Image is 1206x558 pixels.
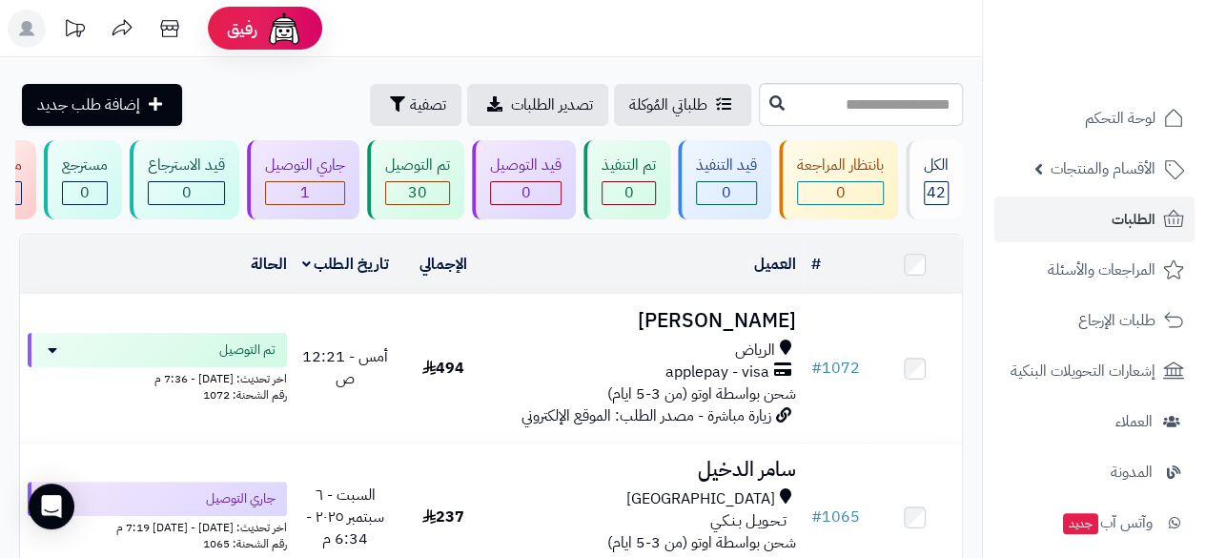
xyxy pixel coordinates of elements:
[40,140,126,219] a: مسترجع 0
[28,516,287,536] div: اخر تحديث: [DATE] - [DATE] 7:19 م
[1051,155,1155,182] span: الأقسام والمنتجات
[927,181,946,204] span: 42
[521,181,531,204] span: 0
[467,84,608,126] a: تصدير الطلبات
[1063,513,1098,534] span: جديد
[410,93,446,116] span: تصفية
[1048,257,1155,283] span: المراجعات والأسئلة
[1061,509,1153,536] span: وآتس آب
[300,181,310,204] span: 1
[419,253,467,276] a: الإجمالي
[626,488,775,510] span: [GEOGRAPHIC_DATA]
[775,140,902,219] a: بانتظار المراجعة 0
[363,140,468,219] a: تم التوصيل 30
[722,181,731,204] span: 0
[422,506,464,528] span: 237
[28,367,287,387] div: اخر تحديث: [DATE] - 7:36 م
[203,386,287,403] span: رقم الشحنة: 1072
[408,181,427,204] span: 30
[386,182,449,204] div: 30
[665,362,769,383] span: applepay - visa
[811,357,822,380] span: #
[1111,459,1153,486] span: المدونة
[1112,206,1155,233] span: الطلبات
[265,155,345,176] div: جاري التوصيل
[265,10,303,48] img: ai-face.png
[624,181,634,204] span: 0
[511,93,593,116] span: تصدير الطلبات
[37,93,140,116] span: إضافة طلب جديد
[994,348,1195,394] a: إشعارات التحويلات البنكية
[798,182,883,204] div: 0
[811,253,821,276] a: #
[251,253,287,276] a: الحالة
[994,196,1195,242] a: الطلبات
[710,510,787,532] span: تـحـويـل بـنـكـي
[206,489,276,508] span: جاري التوصيل
[602,155,656,176] div: تم التنفيذ
[696,155,757,176] div: قيد التنفيذ
[385,155,450,176] div: تم التوصيل
[1011,358,1155,384] span: إشعارات التحويلات البنكية
[607,382,796,405] span: شحن بواسطة اوتو (من 3-5 ايام)
[521,404,771,427] span: زيارة مباشرة - مصدر الطلب: الموقع الإلكتروني
[219,341,276,360] span: تم التوصيل
[80,181,90,204] span: 0
[697,182,756,204] div: 0
[63,182,107,204] div: 0
[51,10,98,52] a: تحديثات المنصة
[498,310,796,332] h3: [PERSON_NAME]
[674,140,775,219] a: قيد التنفيذ 0
[148,155,225,176] div: قيد الاسترجاع
[994,449,1195,495] a: المدونة
[149,182,224,204] div: 0
[243,140,363,219] a: جاري التوصيل 1
[306,484,384,550] span: السبت - ٦ سبتمبر ٢٠٢٥ - 6:34 م
[491,182,561,204] div: 0
[811,357,860,380] a: #1072
[994,500,1195,546] a: وآتس آبجديد
[126,140,243,219] a: قيد الاسترجاع 0
[614,84,751,126] a: طلباتي المُوكلة
[29,484,74,529] div: Open Intercom Messenger
[811,506,860,528] a: #1065
[302,253,389,276] a: تاريخ الطلب
[1085,105,1155,132] span: لوحة التحكم
[422,357,464,380] span: 494
[754,253,796,276] a: العميل
[227,17,257,40] span: رفيق
[266,182,344,204] div: 1
[836,181,846,204] span: 0
[797,155,884,176] div: بانتظار المراجعة
[1115,408,1153,435] span: العملاء
[994,399,1195,444] a: العملاء
[735,340,775,362] span: الرياض
[994,298,1195,343] a: طلبات الإرجاع
[182,181,192,204] span: 0
[607,531,796,554] span: شحن بواسطة اوتو (من 3-5 ايام)
[1078,307,1155,334] span: طلبات الإرجاع
[994,95,1195,141] a: لوحة التحكم
[62,155,108,176] div: مسترجع
[302,345,388,390] span: أمس - 12:21 ص
[490,155,562,176] div: قيد التوصيل
[811,506,822,528] span: #
[1076,48,1188,88] img: logo-2.png
[924,155,949,176] div: الكل
[370,84,461,126] button: تصفية
[22,84,182,126] a: إضافة طلب جديد
[902,140,967,219] a: الكل42
[498,459,796,481] h3: سامر الدخيل
[603,182,655,204] div: 0
[468,140,580,219] a: قيد التوصيل 0
[629,93,707,116] span: طلباتي المُوكلة
[580,140,674,219] a: تم التنفيذ 0
[203,535,287,552] span: رقم الشحنة: 1065
[994,247,1195,293] a: المراجعات والأسئلة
